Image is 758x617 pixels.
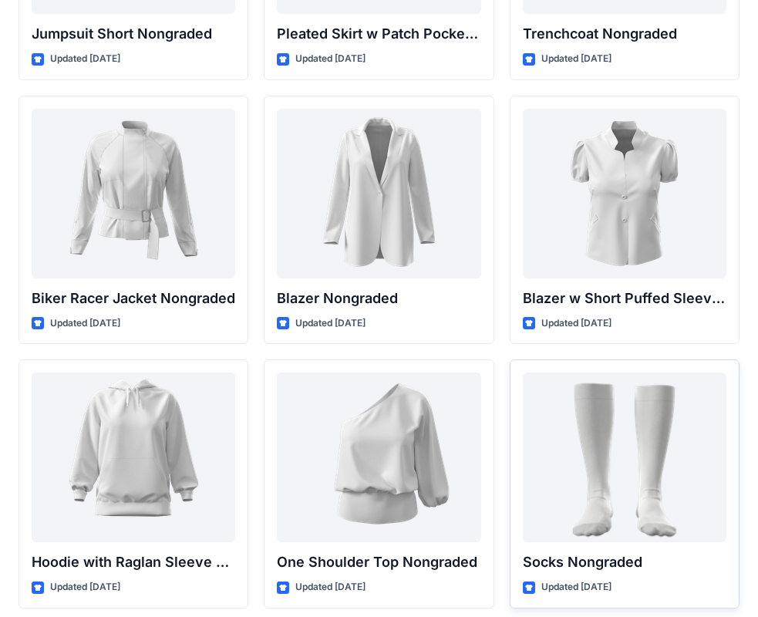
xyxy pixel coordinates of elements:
[277,23,480,45] p: Pleated Skirt w Patch Pockets Nongraded
[523,551,726,573] p: Socks Nongraded
[541,51,611,67] p: Updated [DATE]
[277,288,480,309] p: Blazer Nongraded
[277,109,480,278] a: Blazer Nongraded
[32,23,235,45] p: Jumpsuit Short Nongraded
[50,579,120,595] p: Updated [DATE]
[50,51,120,67] p: Updated [DATE]
[523,373,726,542] a: Socks Nongraded
[295,51,366,67] p: Updated [DATE]
[523,109,726,278] a: Blazer w Short Puffed Sleeves Nongraded
[541,579,611,595] p: Updated [DATE]
[523,288,726,309] p: Blazer w Short Puffed Sleeves Nongraded
[50,315,120,332] p: Updated [DATE]
[32,551,235,573] p: Hoodie with Raglan Sleeve Nongraded
[32,109,235,278] a: Biker Racer Jacket Nongraded
[277,373,480,542] a: One Shoulder Top Nongraded
[277,551,480,573] p: One Shoulder Top Nongraded
[295,579,366,595] p: Updated [DATE]
[295,315,366,332] p: Updated [DATE]
[523,23,726,45] p: Trenchcoat Nongraded
[32,373,235,542] a: Hoodie with Raglan Sleeve Nongraded
[541,315,611,332] p: Updated [DATE]
[32,288,235,309] p: Biker Racer Jacket Nongraded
